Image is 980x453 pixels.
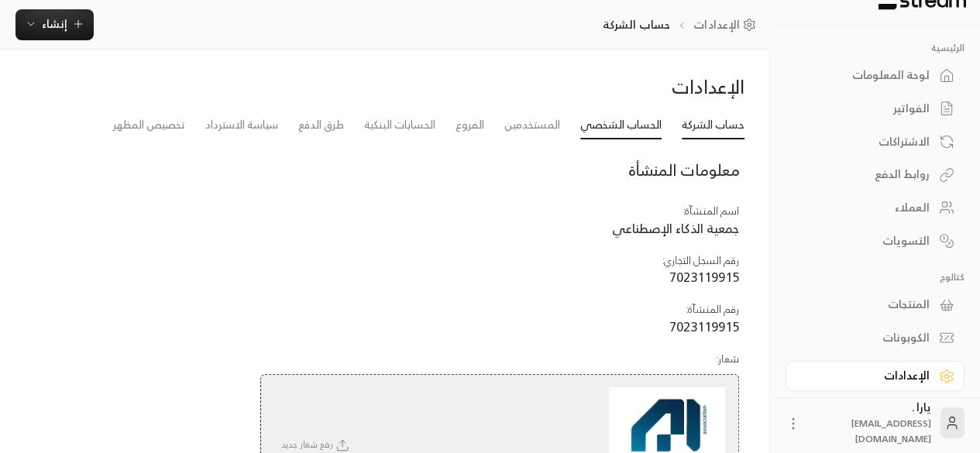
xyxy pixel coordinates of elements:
a: روابط الدفع [786,160,965,190]
a: الفروع [456,112,484,139]
a: الحسابات البنكية [364,112,435,139]
a: الإعدادات [693,17,762,33]
td: رقم السجل التجاري : [260,245,739,294]
div: العملاء [805,200,930,215]
div: لوحة المعلومات [805,67,930,83]
a: الإعدادات [786,361,965,391]
a: حساب الشركة [682,112,744,139]
div: الإعدادات [392,74,744,99]
a: الحساب الشخصي [580,112,662,139]
a: العملاء [786,193,965,223]
a: طرق الدفع [298,112,344,139]
span: جمعية الذكاء الإصطناعي [612,217,739,239]
div: الإعدادات [805,368,930,383]
div: يارا . [810,400,931,446]
p: حساب الشركة [603,17,670,33]
a: التسويات [786,225,965,256]
div: المنتجات [805,297,930,312]
div: روابط الدفع [805,166,930,182]
div: الفواتير [805,101,930,116]
span: معلومات المنشأة [628,156,740,184]
span: [EMAIL_ADDRESS][DOMAIN_NAME] [851,415,931,447]
a: المستخدمين [504,112,560,139]
span: 7023119915 [669,315,739,338]
span: إنشاء [42,14,67,33]
span: رفع شعار جديد [273,437,359,452]
span: 7023119915 [669,266,739,288]
div: الكوبونات [805,330,930,345]
a: الفواتير [786,94,965,124]
a: المنتجات [786,290,965,320]
button: إنشاء [15,9,94,40]
p: كتالوج [786,271,965,283]
td: اسم المنشآة : [260,197,739,245]
p: الرئيسية [786,42,965,54]
a: تخصيص المظهر [113,112,185,139]
nav: breadcrumb [603,17,762,33]
div: الاشتراكات [805,134,930,149]
a: سياسة الاسترداد [205,112,278,139]
a: الاشتراكات [786,126,965,156]
a: لوحة المعلومات [786,60,965,91]
a: الكوبونات [786,323,965,353]
td: رقم المنشآة : [260,294,739,343]
div: التسويات [805,233,930,249]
